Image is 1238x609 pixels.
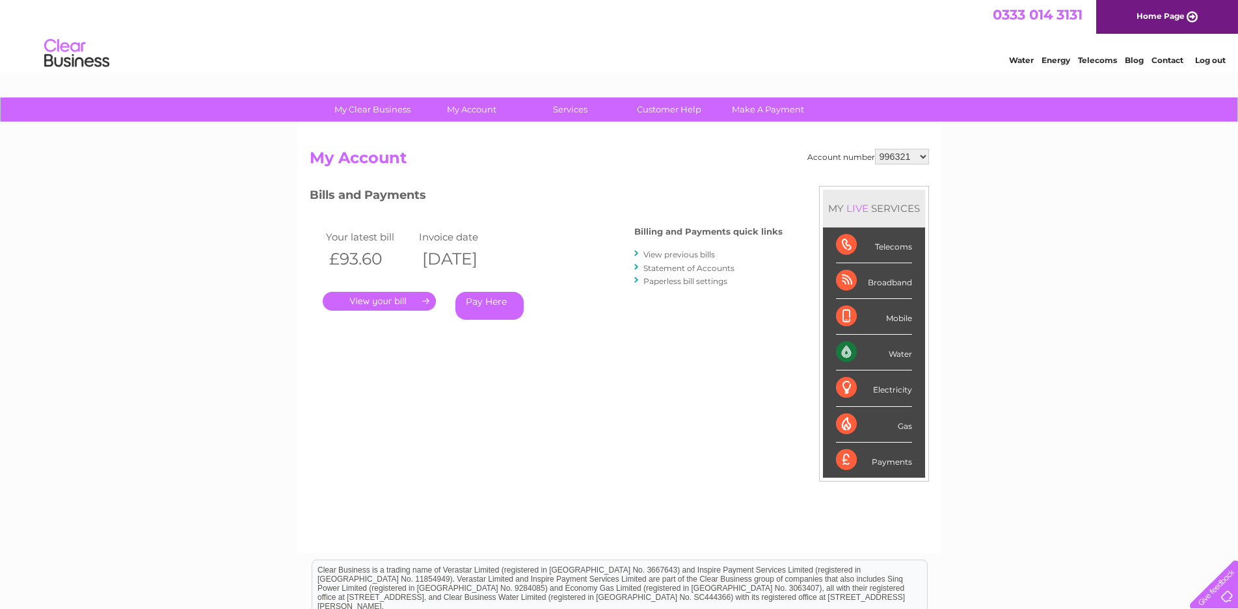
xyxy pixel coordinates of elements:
[310,149,929,174] h2: My Account
[836,227,912,263] div: Telecoms
[1009,55,1034,65] a: Water
[312,7,927,63] div: Clear Business is a trading name of Verastar Limited (registered in [GEOGRAPHIC_DATA] No. 3667643...
[823,190,925,227] div: MY SERVICES
[836,299,912,335] div: Mobile
[416,246,509,272] th: [DATE]
[643,263,734,273] a: Statement of Accounts
[643,276,727,286] a: Paperless bill settings
[319,97,426,122] a: My Clear Business
[455,292,524,320] a: Pay Here
[836,370,912,406] div: Electricity
[836,407,912,443] div: Gas
[836,263,912,299] div: Broadband
[1195,55,1226,65] a: Log out
[1078,55,1117,65] a: Telecoms
[714,97,822,122] a: Make A Payment
[323,292,436,311] a: .
[1042,55,1070,65] a: Energy
[634,227,783,237] h4: Billing and Payments quick links
[310,186,783,209] h3: Bills and Payments
[643,250,715,259] a: View previous bills
[1151,55,1183,65] a: Contact
[993,6,1083,23] a: 0333 014 3131
[615,97,723,122] a: Customer Help
[44,34,110,73] img: logo.png
[807,149,929,164] div: Account number
[844,202,871,214] div: LIVE
[517,97,624,122] a: Services
[323,228,416,246] td: Your latest bill
[836,443,912,478] div: Payments
[416,228,509,246] td: Invoice date
[1125,55,1144,65] a: Blog
[418,97,525,122] a: My Account
[836,335,912,370] div: Water
[323,246,416,272] th: £93.60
